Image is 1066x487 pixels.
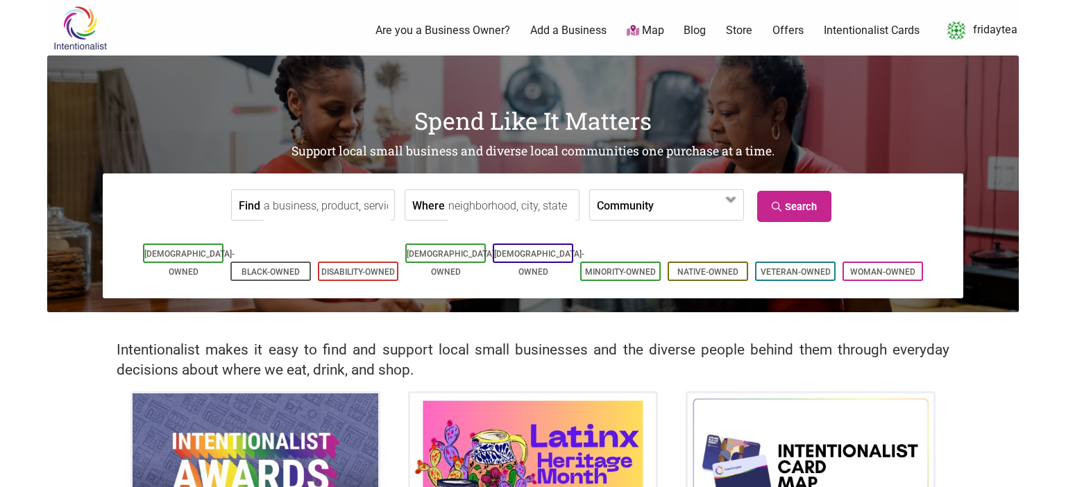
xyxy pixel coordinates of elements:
[494,249,584,277] a: [DEMOGRAPHIC_DATA]-Owned
[47,143,1019,160] h2: Support local small business and diverse local communities one purchase at a time.
[757,191,831,222] a: Search
[412,190,445,220] label: Where
[144,249,235,277] a: [DEMOGRAPHIC_DATA]-Owned
[597,190,654,220] label: Community
[264,190,391,221] input: a business, product, service
[627,23,664,39] a: Map
[530,23,607,38] a: Add a Business
[47,6,113,51] img: Intentionalist
[761,267,831,277] a: Veteran-Owned
[375,23,510,38] a: Are you a Business Owner?
[47,104,1019,137] h1: Spend Like It Matters
[940,18,1017,43] a: fridaytea
[684,23,706,38] a: Blog
[772,23,804,38] a: Offers
[239,190,260,220] label: Find
[824,23,920,38] a: Intentionalist Cards
[850,267,915,277] a: Woman-Owned
[677,267,738,277] a: Native-Owned
[448,190,575,221] input: neighborhood, city, state
[242,267,300,277] a: Black-Owned
[585,267,656,277] a: Minority-Owned
[117,340,949,380] h2: Intentionalist makes it easy to find and support local small businesses and the diverse people be...
[321,267,395,277] a: Disability-Owned
[726,23,752,38] a: Store
[407,249,497,277] a: [DEMOGRAPHIC_DATA]-Owned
